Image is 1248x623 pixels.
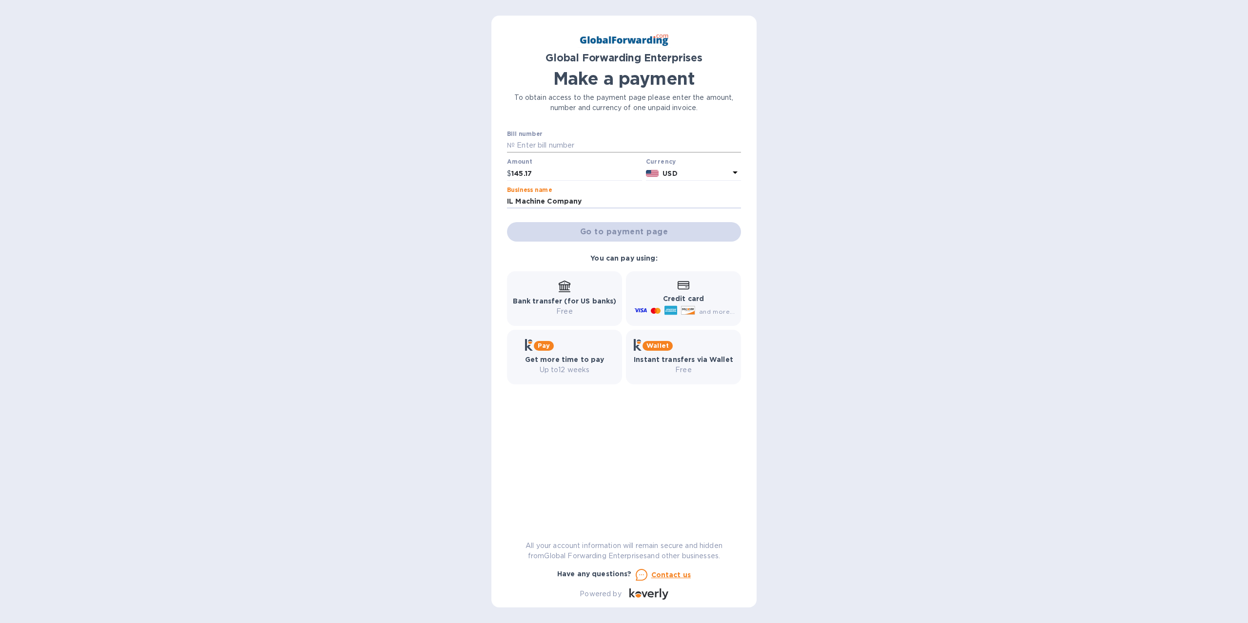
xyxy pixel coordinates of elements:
b: Pay [538,342,550,349]
p: Free [513,306,617,317]
p: Free [634,365,733,375]
h1: Make a payment [507,68,741,89]
label: Amount [507,159,532,165]
b: Have any questions? [557,570,632,578]
b: Currency [646,158,676,165]
b: Global Forwarding Enterprises [546,52,702,64]
b: USD [663,170,677,177]
b: Credit card [663,295,704,302]
p: № [507,140,515,151]
label: Bill number [507,131,542,137]
span: and more... [699,308,735,315]
label: Business name [507,187,552,193]
u: Contact us [651,571,691,579]
p: Powered by [580,589,621,599]
b: Wallet [646,342,669,349]
b: Get more time to pay [525,356,604,363]
input: Enter bill number [515,138,741,153]
p: To obtain access to the payment page please enter the amount, number and currency of one unpaid i... [507,93,741,113]
p: $ [507,169,511,179]
input: 0.00 [511,166,642,181]
b: Bank transfer (for US banks) [513,297,617,305]
b: Instant transfers via Wallet [634,356,733,363]
p: All your account information will remain secure and hidden from Global Forwarding Enterprises and... [507,541,741,561]
input: Enter business name [507,194,741,209]
p: Up to 12 weeks [525,365,604,375]
b: You can pay using: [590,254,657,262]
img: USD [646,170,659,177]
